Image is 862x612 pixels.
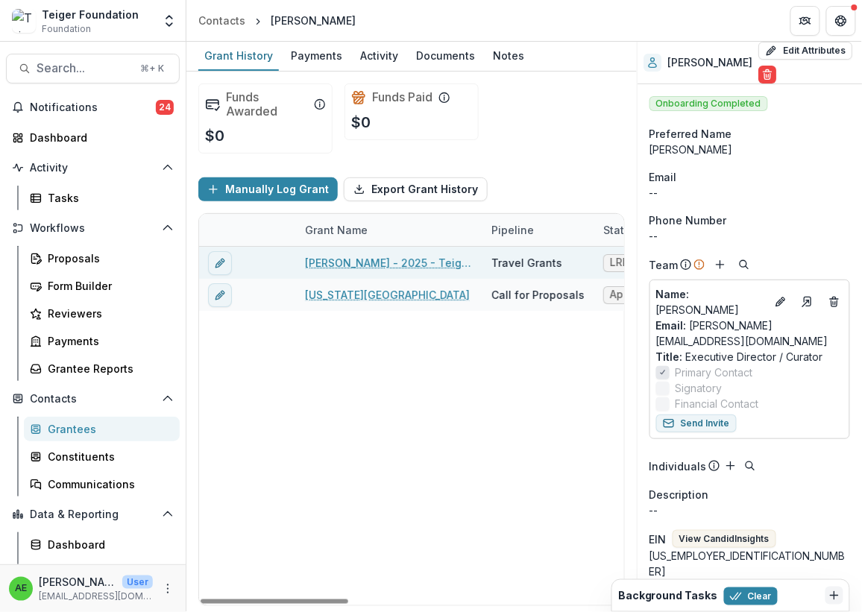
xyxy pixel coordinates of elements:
[159,6,180,36] button: Open entity switcher
[649,169,677,185] span: Email
[192,10,251,31] a: Contacts
[24,274,180,298] a: Form Builder
[351,111,371,133] p: $0
[30,130,168,145] div: Dashboard
[30,101,156,114] span: Notifications
[198,13,245,28] div: Contacts
[305,287,470,303] a: [US_STATE][GEOGRAPHIC_DATA]
[6,156,180,180] button: Open Activity
[12,9,36,33] img: Teiger Foundation
[796,290,819,314] a: Go to contact
[711,256,729,274] button: Add
[649,96,768,111] span: Onboarding Completed
[271,13,356,28] div: [PERSON_NAME]
[649,185,850,201] div: --
[826,6,856,36] button: Get Help
[24,560,180,584] a: Data Report
[6,216,180,240] button: Open Workflows
[156,100,174,115] span: 24
[15,584,27,593] div: Andrea Escobedo
[42,7,139,22] div: Teiger Foundation
[594,214,706,246] div: Status
[30,508,156,521] span: Data & Reporting
[649,142,850,157] div: [PERSON_NAME]
[48,333,168,349] div: Payments
[296,214,482,246] div: Grant Name
[205,124,224,147] p: $0
[656,288,690,300] span: Name :
[656,286,766,318] p: [PERSON_NAME]
[198,45,279,66] div: Grant History
[487,42,530,71] a: Notes
[649,257,679,273] p: Team
[656,319,687,332] span: Email:
[618,590,718,602] h2: Background Tasks
[649,487,709,502] span: Description
[24,186,180,210] a: Tasks
[285,45,348,66] div: Payments
[410,42,481,71] a: Documents
[198,42,279,71] a: Grant History
[37,61,131,75] span: Search...
[48,278,168,294] div: Form Builder
[649,531,667,547] p: EIN
[48,361,168,376] div: Grantee Reports
[48,449,168,464] div: Constituents
[673,530,776,548] button: View CandidInsights
[372,90,432,104] h2: Funds Paid
[48,190,168,206] div: Tasks
[676,396,759,411] span: Financial Contact
[208,251,232,275] button: edit
[649,502,850,518] p: --
[649,212,727,228] span: Phone Number
[48,250,168,266] div: Proposals
[6,54,180,83] button: Search...
[758,66,776,83] button: Delete
[285,42,348,71] a: Payments
[48,306,168,321] div: Reviewers
[482,222,543,238] div: Pipeline
[741,457,759,475] button: Search
[296,222,377,238] div: Grant Name
[649,126,732,142] span: Preferred Name
[491,287,585,303] div: Call for Proposals
[487,45,530,66] div: Notes
[354,45,404,66] div: Activity
[42,22,91,36] span: Foundation
[6,95,180,119] button: Notifications24
[48,476,168,492] div: Communications
[610,256,683,269] span: LRH Approved
[48,537,168,552] div: Dashboard
[656,350,683,363] span: Title :
[676,365,753,380] span: Primary Contact
[39,590,153,603] p: [EMAIL_ADDRESS][DOMAIN_NAME]
[137,60,167,77] div: ⌘ + K
[39,574,116,590] p: [PERSON_NAME]
[354,42,404,71] a: Activity
[24,444,180,469] a: Constituents
[594,222,646,238] div: Status
[24,329,180,353] a: Payments
[656,286,766,318] a: Name: [PERSON_NAME]
[722,457,740,475] button: Add
[610,288,660,301] span: Approved
[6,387,180,411] button: Open Contacts
[491,255,562,271] div: Travel Grants
[24,301,180,326] a: Reviewers
[482,214,594,246] div: Pipeline
[656,349,843,365] p: Executive Director / Curator
[790,6,820,36] button: Partners
[30,162,156,174] span: Activity
[410,45,481,66] div: Documents
[208,283,232,307] button: edit
[656,318,843,349] a: Email: [PERSON_NAME][EMAIL_ADDRESS][DOMAIN_NAME]
[24,356,180,381] a: Grantee Reports
[676,380,723,396] span: Signatory
[724,587,778,605] button: Clear
[6,502,180,526] button: Open Data & Reporting
[825,293,843,311] button: Deletes
[159,580,177,598] button: More
[226,90,308,119] h2: Funds Awarded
